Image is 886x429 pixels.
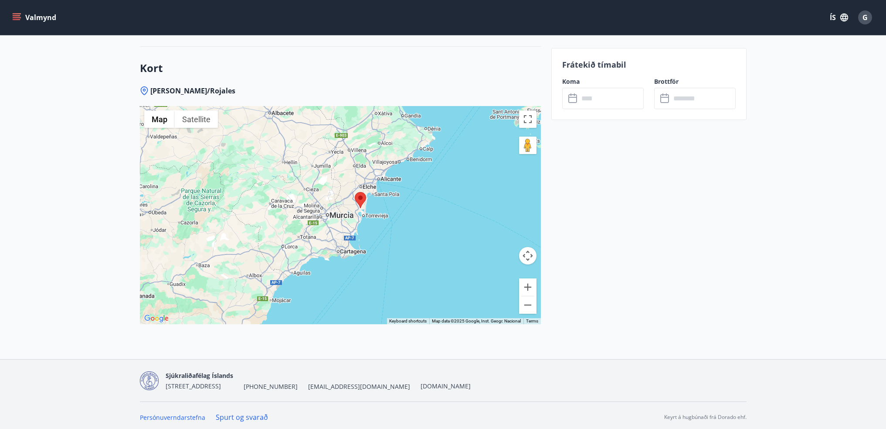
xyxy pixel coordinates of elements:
[432,319,521,323] span: Map data ©2025 Google, Inst. Geogr. Nacional
[142,313,171,324] a: Open this area in Google Maps (opens a new window)
[140,61,541,76] h3: Kort
[562,59,736,70] p: Frátekið tímabil
[389,318,427,324] button: Keyboard shortcuts
[654,77,736,86] label: Brottför
[144,110,175,128] button: Show street map
[855,7,876,28] button: G
[244,382,298,391] span: [PHONE_NUMBER]
[140,413,205,422] a: Persónuverndarstefna
[175,110,218,128] button: Show satellite imagery
[562,77,644,86] label: Koma
[166,371,233,380] span: Sjúkraliðafélag Íslands
[519,296,536,314] button: Zoom out
[862,13,868,22] span: G
[308,382,410,391] span: [EMAIL_ADDRESS][DOMAIN_NAME]
[150,86,235,96] span: [PERSON_NAME]/Rojales
[216,412,268,422] a: Spurt og svarað
[664,413,747,421] p: Keyrt á hugbúnaði frá Dorado ehf.
[519,278,536,296] button: Zoom in
[166,382,221,390] span: [STREET_ADDRESS]
[526,319,538,323] a: Terms (opens in new tab)
[519,110,536,128] button: Toggle fullscreen view
[10,10,60,25] button: menu
[140,371,159,390] img: d7T4au2pYIU9thVz4WmmUT9xvMNnFvdnscGDOPEg.png
[825,10,853,25] button: ÍS
[421,382,471,390] a: [DOMAIN_NAME]
[519,247,536,264] button: Map camera controls
[519,137,536,154] button: Drag Pegman onto the map to open Street View
[142,313,171,324] img: Google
